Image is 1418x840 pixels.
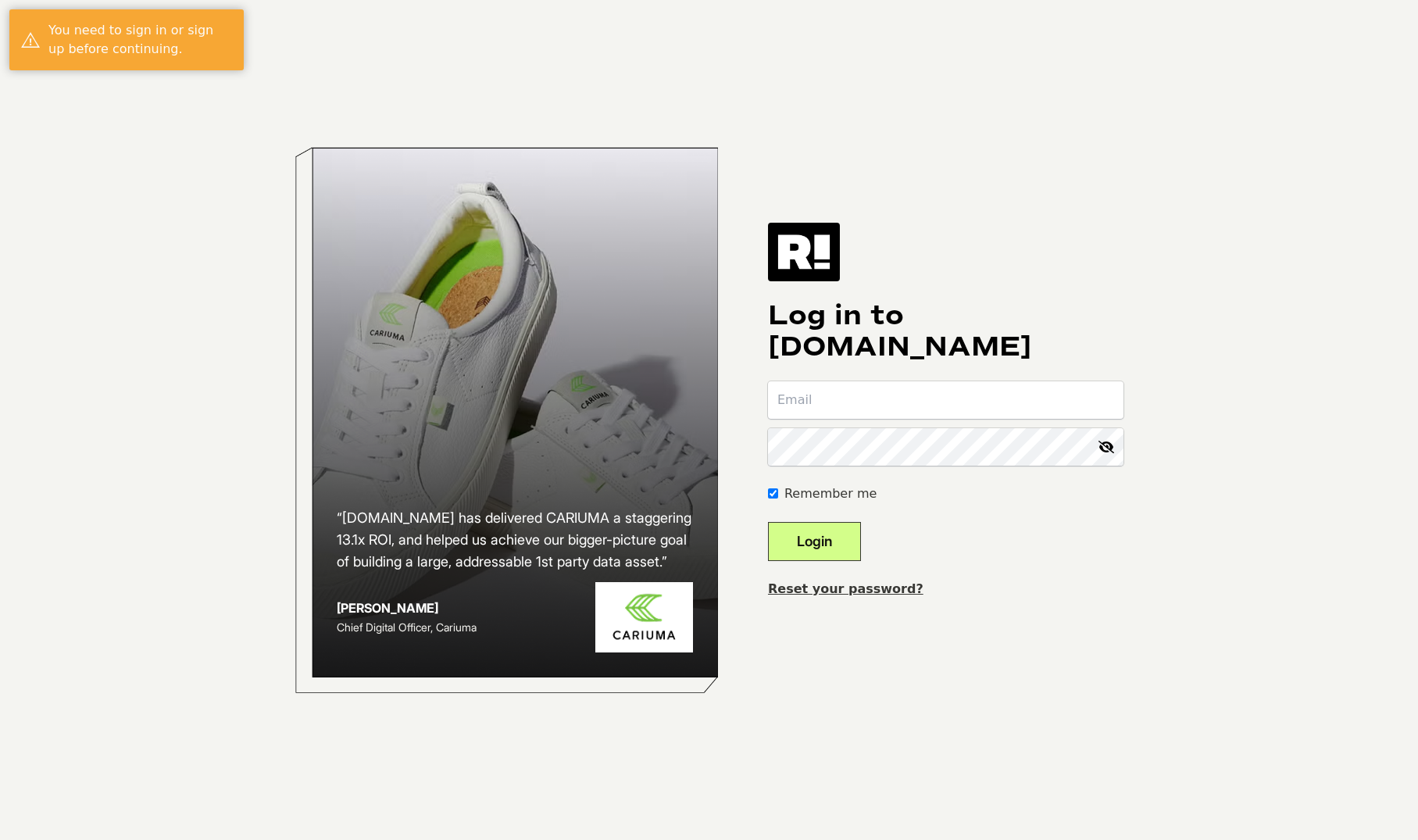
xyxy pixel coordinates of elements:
div: You need to sign in or sign up before continuing. [48,21,232,59]
label: Remember me [784,484,877,503]
strong: [PERSON_NAME] [337,600,438,616]
input: Email [768,381,1123,419]
button: Login [768,522,861,561]
img: Retention.com [768,223,840,281]
img: Cariuma [595,582,693,653]
a: Reset your password? [768,581,923,596]
h1: Log in to [DOMAIN_NAME] [768,300,1123,363]
h2: “[DOMAIN_NAME] has delivered CARIUMA a staggering 13.1x ROI, and helped us achieve our bigger-pic... [337,507,693,573]
span: Chief Digital Officer, Cariuma [337,620,477,634]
